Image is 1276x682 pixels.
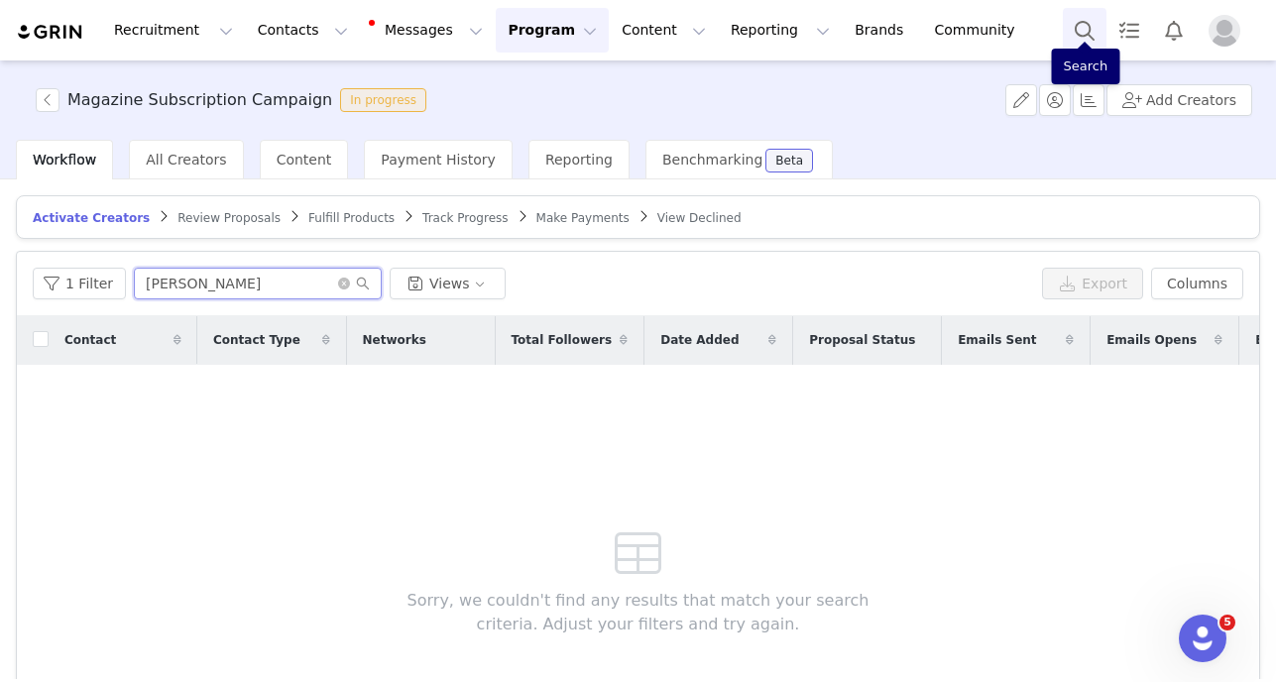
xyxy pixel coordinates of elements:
span: Payment History [381,152,496,168]
button: Views [390,268,506,299]
span: Fulfill Products [308,211,395,225]
span: Total Followers [512,331,613,349]
span: View Declined [657,211,742,225]
i: icon: search [356,277,370,290]
span: Emails Sent [958,331,1036,349]
button: Recruitment [102,8,245,53]
span: Networks [363,331,426,349]
div: Beta [775,155,803,167]
button: Profile [1197,15,1260,47]
button: Reporting [719,8,842,53]
span: Content [277,152,332,168]
input: Search... [134,268,382,299]
button: Program [496,8,609,53]
span: Reporting [545,152,613,168]
button: Add Creators [1106,84,1252,116]
span: Proposal Status [809,331,915,349]
span: Make Payments [536,211,630,225]
span: Sorry, we couldn't find any results that match your search criteria. Adjust your filters and try ... [377,589,899,636]
span: In progress [340,88,426,112]
span: Date Added [660,331,739,349]
button: Notifications [1152,8,1196,53]
a: Brands [843,8,921,53]
button: Export [1042,268,1143,299]
span: [object Object] [36,88,434,112]
button: Content [610,8,718,53]
button: 1 Filter [33,268,126,299]
span: Benchmarking [662,152,762,168]
span: Contact [64,331,116,349]
span: Review Proposals [177,211,281,225]
iframe: Intercom live chat [1179,615,1226,662]
img: placeholder-profile.jpg [1209,15,1240,47]
button: Contacts [246,8,360,53]
span: Workflow [33,152,96,168]
span: All Creators [146,152,226,168]
span: Contact Type [213,331,300,349]
button: Search [1063,8,1106,53]
button: Columns [1151,268,1243,299]
span: Activate Creators [33,211,150,225]
span: 5 [1219,615,1235,630]
a: Tasks [1107,8,1151,53]
span: Track Progress [422,211,508,225]
h3: Magazine Subscription Campaign [67,88,332,112]
i: icon: close-circle [338,278,350,289]
span: Emails Opens [1106,331,1197,349]
img: grin logo [16,23,85,42]
button: Messages [361,8,495,53]
a: Community [923,8,1036,53]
